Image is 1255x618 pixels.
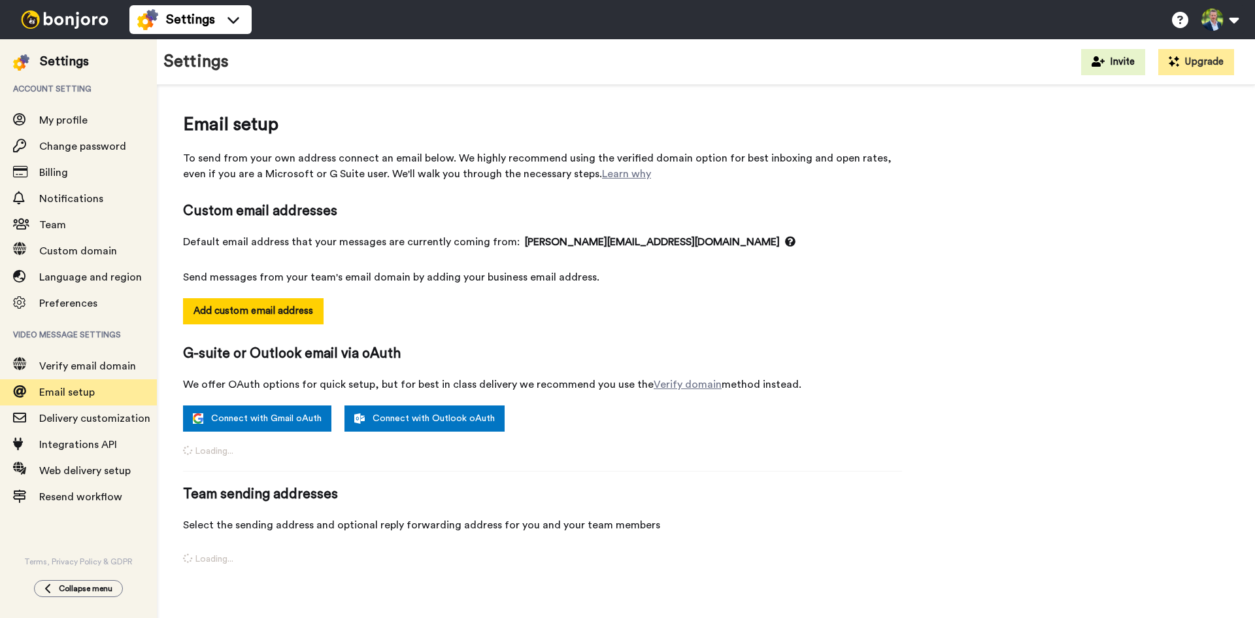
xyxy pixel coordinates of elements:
span: Settings [166,10,215,29]
img: google.svg [193,413,203,424]
span: Team [39,220,66,230]
span: Collapse menu [59,583,112,594]
img: settings-colored.svg [13,54,29,71]
span: Delivery customization [39,413,150,424]
span: Billing [39,167,68,178]
span: Custom email addresses [183,201,902,221]
span: My profile [39,115,88,126]
span: Email setup [39,387,95,398]
span: Loading... [183,445,902,458]
button: Invite [1081,49,1145,75]
div: Settings [40,52,89,71]
span: Preferences [39,298,97,309]
img: settings-colored.svg [137,9,158,30]
span: Default email address that your messages are currently coming from: [183,234,902,250]
span: Change password [39,141,126,152]
a: Verify domain [654,379,722,390]
span: We offer OAuth options for quick setup, but for best in class delivery we recommend you use the m... [183,377,902,392]
button: Collapse menu [34,580,123,597]
span: To send from your own address connect an email below. We highly recommend using the verified doma... [183,150,902,182]
span: Send messages from your team's email domain by adding your business email address. [183,269,902,285]
h1: Settings [163,52,229,71]
img: bj-logo-header-white.svg [16,10,114,29]
span: Team sending addresses [183,485,902,504]
span: Notifications [39,194,103,204]
span: G-suite or Outlook email via oAuth [183,344,902,364]
span: Custom domain [39,246,117,256]
a: Connect with Outlook oAuth [344,405,505,432]
button: Add custom email address [183,298,324,324]
a: Connect with Gmail oAuth [183,405,331,432]
span: Resend workflow [39,492,122,502]
span: Loading... [183,553,902,566]
span: Verify email domain [39,361,136,371]
span: Web delivery setup [39,466,131,476]
button: Upgrade [1158,49,1234,75]
span: Email setup [183,111,902,137]
span: [PERSON_NAME][EMAIL_ADDRESS][DOMAIN_NAME] [525,234,795,250]
span: Integrations API [39,439,117,450]
span: Select the sending address and optional reply forwarding address for you and your team members [183,517,902,533]
a: Learn why [602,169,651,179]
span: Language and region [39,272,142,283]
img: outlook-white.svg [354,413,365,424]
